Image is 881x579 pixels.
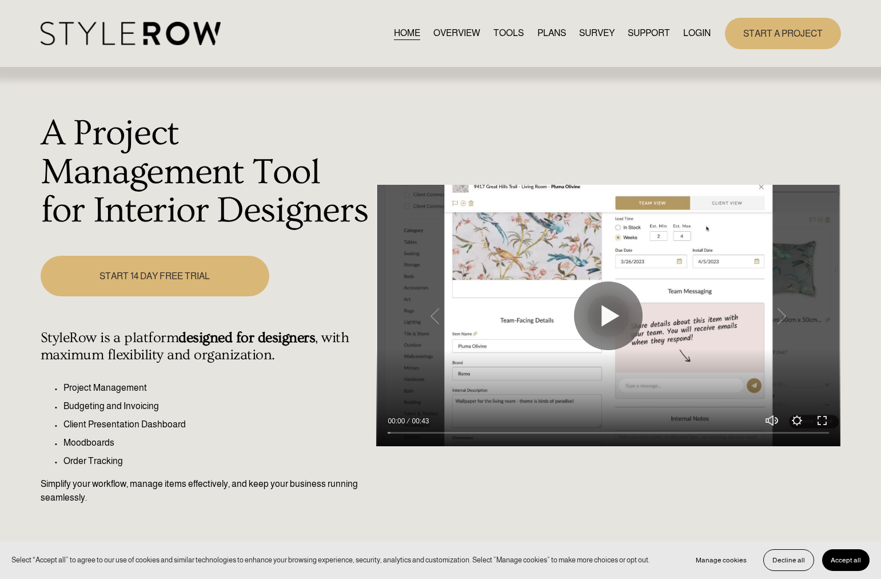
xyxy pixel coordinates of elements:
span: Decline all [772,556,805,564]
button: Decline all [763,549,814,571]
span: Accept all [831,556,861,564]
p: Moodboards [63,436,370,450]
h4: StyleRow is a platform , with maximum flexibility and organization. [41,330,370,364]
a: TOOLS [493,26,524,41]
p: Select “Accept all” to agree to our use of cookies and similar technologies to enhance your brows... [11,554,650,565]
p: Simplify your workflow, manage items effectively, and keep your business running seamlessly. [41,477,370,505]
div: Duration [408,415,432,427]
a: OVERVIEW [433,26,480,41]
p: Project Management [63,381,370,395]
a: LOGIN [683,26,711,41]
input: Seek [388,429,829,437]
p: Client Presentation Dashboard [63,418,370,431]
a: SURVEY [579,26,615,41]
h1: A Project Management Tool for Interior Designers [41,114,370,231]
a: folder dropdown [628,26,670,41]
strong: designed for designers [178,330,315,346]
a: PLANS [537,26,566,41]
button: Manage cookies [687,549,755,571]
a: START 14 DAY FREE TRIAL [41,256,269,296]
p: Budgeting and Invoicing [63,399,370,413]
button: Play [574,281,643,350]
img: StyleRow [41,22,221,45]
span: Manage cookies [696,556,747,564]
button: Accept all [822,549,870,571]
p: Order Tracking [63,454,370,468]
div: Current time [388,415,408,427]
a: START A PROJECT [725,18,841,49]
span: SUPPORT [628,26,670,40]
a: HOME [394,26,420,41]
